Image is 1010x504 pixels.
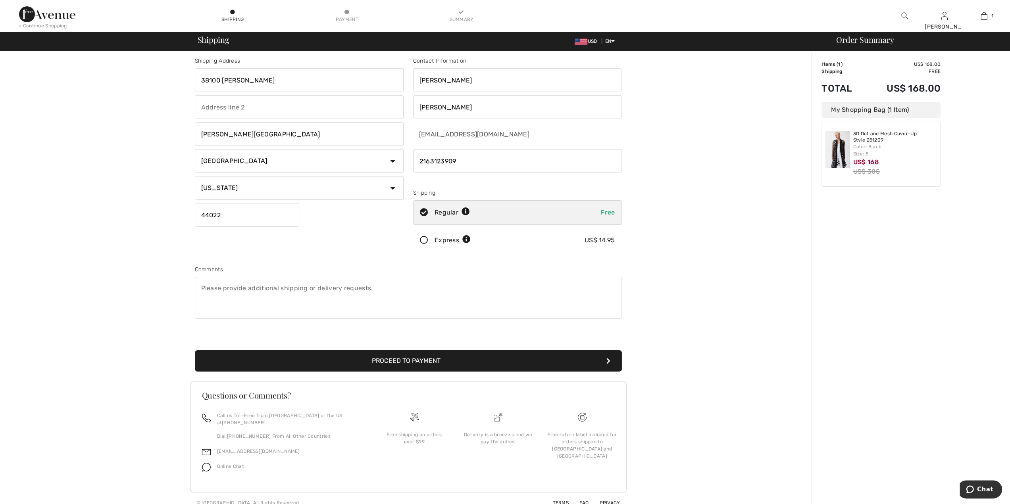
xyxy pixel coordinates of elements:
span: Shipping [198,36,229,44]
input: Last name [413,95,622,119]
div: Delivery is a breeze since we pay the duties! [462,431,534,445]
s: US$ 305 [853,168,880,175]
a: Sign In [941,12,948,19]
img: 3D Dot and Mesh Cover-Up Style 251209 [825,131,850,168]
img: chat [202,463,211,471]
div: [PERSON_NAME] [925,23,964,31]
div: Color: Black Size: 8 [853,143,937,157]
div: Shipping Address [195,57,404,65]
div: Summary [449,16,473,23]
div: Payment [335,16,359,23]
button: Proceed to Payment [195,350,622,372]
div: Comments [195,265,622,274]
div: Regular [435,208,470,217]
a: 1 [964,11,1003,21]
div: Contact Information [413,57,622,65]
iframe: Opens a widget where you can chat to one of our agents [960,480,1002,500]
div: < Continue Shopping [19,22,67,29]
span: US$ 168 [853,158,879,166]
img: Free shipping on orders over $99 [410,413,419,422]
img: My Info [941,11,948,21]
span: 1 [838,61,841,67]
div: Express [435,236,471,245]
img: My Bag [981,11,987,21]
div: Free return label included for orders shipped to [GEOGRAPHIC_DATA] and [GEOGRAPHIC_DATA] [546,431,618,460]
td: Shipping [821,68,865,75]
input: First name [413,68,622,92]
a: [PHONE_NUMBER] [222,420,265,425]
div: Shipping [221,16,244,23]
a: [EMAIL_ADDRESS][DOMAIN_NAME] [217,448,300,454]
span: Online Chat [217,464,244,469]
img: 1ère Avenue [19,6,75,22]
input: City [195,122,404,146]
span: USD [575,38,600,44]
span: Free [600,209,615,216]
div: US$ 14.95 [585,236,615,245]
p: Call us Toll-Free from [GEOGRAPHIC_DATA] or the US at [217,412,363,426]
h3: Questions or Comments? [202,391,615,399]
input: Address line 1 [195,68,404,92]
img: Delivery is a breeze since we pay the duties! [494,413,502,422]
td: Total [821,75,865,102]
input: E-mail [413,122,570,146]
img: call [202,414,211,422]
input: Mobile [413,149,622,173]
div: Free shipping on orders over $99 [379,431,450,445]
img: Free shipping on orders over $99 [578,413,587,422]
img: search the website [901,11,908,21]
div: My Shopping Bag (1 Item) [821,102,941,118]
input: Zip/Postal Code [195,203,299,227]
span: 1 [991,12,993,19]
td: US$ 168.00 [865,75,941,102]
td: Items ( ) [821,61,865,68]
p: Dial [PHONE_NUMBER] From All Other Countries [217,433,363,440]
input: Address line 2 [195,95,404,119]
span: EN [605,38,615,44]
td: US$ 168.00 [865,61,941,68]
div: Order Summary [827,36,1005,44]
div: Shipping [413,189,622,197]
td: Free [865,68,941,75]
img: US Dollar [575,38,587,45]
a: 3D Dot and Mesh Cover-Up Style 251209 [853,131,937,143]
img: email [202,448,211,456]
